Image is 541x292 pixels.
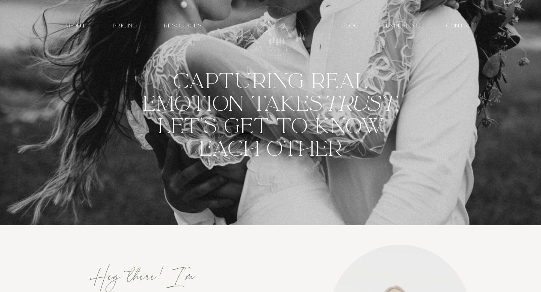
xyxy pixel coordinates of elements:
a: EXPERIENCE [384,22,426,29]
a: Blog [338,22,363,29]
h2: Capturing real emotion takes , let's get to know each other [132,70,409,175]
a: about [58,22,93,29]
a: resources [157,22,209,29]
a: contact [443,22,480,29]
i: trust [323,90,396,117]
a: PRICING [107,22,142,29]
